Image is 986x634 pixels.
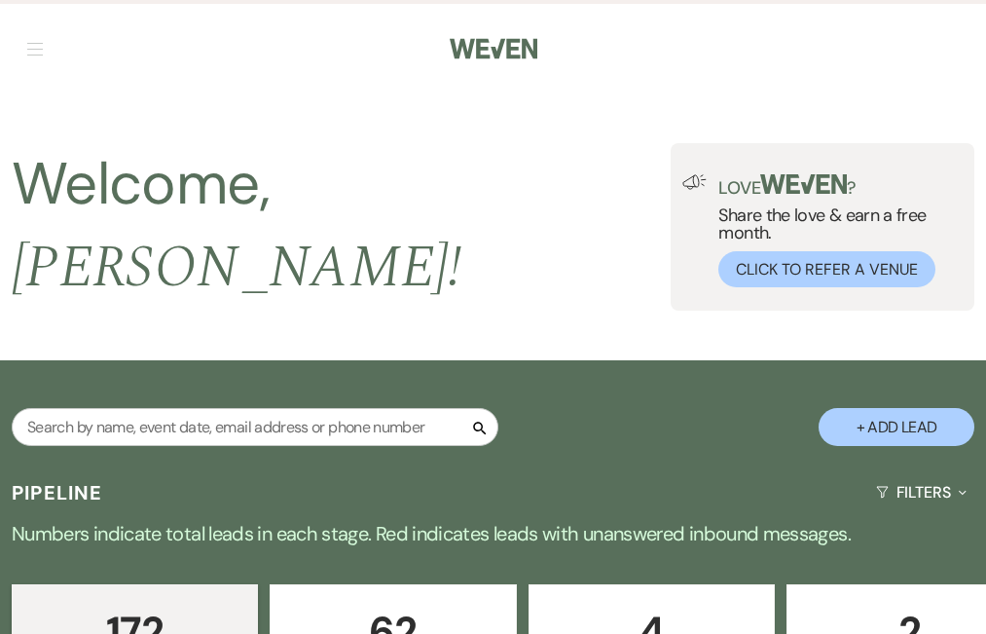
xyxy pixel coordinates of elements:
img: Weven Logo [450,28,537,69]
img: loud-speaker-illustration.svg [682,174,707,190]
h2: Welcome, [12,143,671,309]
h3: Pipeline [12,479,103,506]
div: Share the love & earn a free month. [707,174,963,287]
button: Filters [868,466,974,518]
button: + Add Lead [819,408,974,446]
button: Click to Refer a Venue [718,251,935,287]
p: Love ? [718,174,963,197]
img: weven-logo-green.svg [760,174,847,194]
span: [PERSON_NAME] ! [12,223,461,313]
input: Search by name, event date, email address or phone number [12,408,498,446]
